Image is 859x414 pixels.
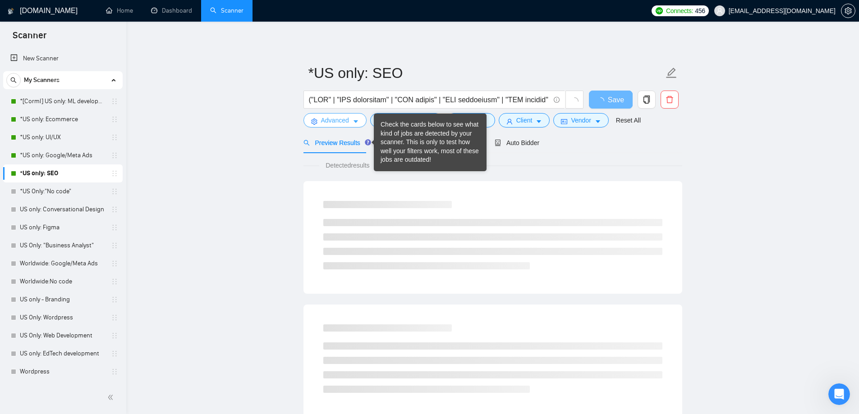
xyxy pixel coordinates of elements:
a: US only: EdTech development [20,345,106,363]
span: My Scanners [24,71,60,89]
a: *US only: UI/UX [20,128,106,146]
span: Detected results [319,160,376,170]
span: holder [111,224,118,231]
span: user [717,8,723,14]
span: Vendor [571,115,591,125]
a: US only: Figma [20,218,106,237]
span: caret-down [353,118,359,125]
iframe: Intercom live chat [828,383,850,405]
a: Wordpress [20,363,106,381]
a: US only: Conversational Design [20,200,106,218]
a: Ed Tech [20,381,106,399]
span: Auto Bidder [495,139,539,146]
a: Reset All [616,115,641,125]
input: Scanner name... [308,62,664,84]
span: holder [111,98,118,105]
div: Tooltip anchor [364,138,372,146]
span: double-left [107,393,116,402]
span: holder [111,134,118,141]
span: holder [111,242,118,249]
span: loading [597,97,608,105]
button: settingAdvancedcaret-down [303,113,367,127]
a: US Only: Web Development [20,327,106,345]
a: searchScanner [210,7,243,14]
a: Worldwide:No code [20,273,106,291]
img: upwork-logo.png [656,7,663,14]
a: Worldwide: Google/Meta Ads [20,255,106,273]
span: holder [111,368,118,375]
a: *US only: SEO [20,164,106,182]
span: Client [516,115,533,125]
span: loading [570,97,579,105]
span: info-circle [554,97,560,103]
span: edit [666,67,677,79]
a: *US only: Ecommerce [20,110,106,128]
button: setting [841,4,855,18]
span: Scanner [5,29,54,48]
span: Save [608,94,624,105]
span: holder [111,152,118,159]
a: homeHome [106,7,133,14]
a: New Scanner [10,50,115,68]
button: Save [589,91,633,109]
span: Connects: [666,6,693,16]
span: holder [111,206,118,213]
span: copy [638,96,655,104]
a: *[Corml] US only: ML development [20,92,106,110]
a: setting [841,7,855,14]
span: idcard [561,118,567,125]
a: *US Only:"No code" [20,182,106,200]
span: search [303,140,310,146]
img: logo [8,4,14,18]
button: barsJob Categorycaret-down [370,113,443,127]
span: holder [111,314,118,321]
button: idcardVendorcaret-down [553,113,608,127]
button: userClientcaret-down [499,113,550,127]
span: caret-down [536,118,542,125]
span: holder [111,188,118,195]
a: *US only: Google/Meta Ads [20,146,106,164]
span: Advanced [321,115,349,125]
a: US Only: "Business Analyst" [20,237,106,255]
a: dashboardDashboard [151,7,192,14]
span: robot [495,140,501,146]
button: delete [661,91,679,109]
span: holder [111,116,118,123]
span: holder [111,350,118,357]
span: search [7,77,20,83]
span: delete [661,96,678,104]
span: Preview Results [303,139,368,146]
a: US only - Branding [20,291,106,309]
span: holder [111,260,118,267]
button: copy [638,91,656,109]
span: caret-down [595,118,601,125]
span: holder [111,170,118,177]
span: holder [111,278,118,285]
span: holder [111,332,118,339]
li: New Scanner [3,50,123,68]
div: Check the cards below to see what kind of jobs are detected by your scanner. This is only to test... [381,120,480,164]
span: user [506,118,513,125]
a: US Only: Wordpress [20,309,106,327]
span: setting [311,118,317,125]
span: 456 [695,6,705,16]
button: search [6,73,21,87]
input: Search Freelance Jobs... [309,94,550,105]
span: holder [111,296,118,303]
